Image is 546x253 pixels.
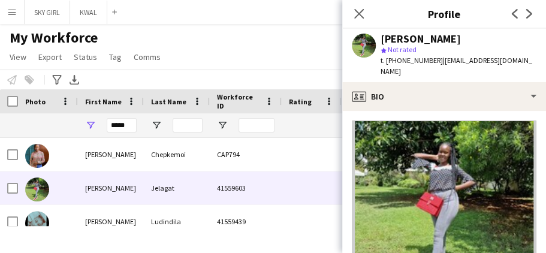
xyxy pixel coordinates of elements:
[210,171,282,204] div: 41559603
[217,92,260,110] span: Workforce ID
[25,1,70,24] button: SKY GIRL
[381,56,443,65] span: t. [PHONE_NUMBER]
[217,120,228,131] button: Open Filter Menu
[5,49,31,65] a: View
[85,120,96,131] button: Open Filter Menu
[10,29,98,47] span: My Workforce
[151,120,162,131] button: Open Filter Menu
[50,73,64,87] app-action-btn: Advanced filters
[74,52,97,62] span: Status
[67,73,82,87] app-action-btn: Export XLSX
[25,177,49,201] img: Caren Jelagat
[388,45,417,54] span: Not rated
[10,52,26,62] span: View
[25,144,49,168] img: Caren Chepkemoi Chepkemoi
[134,52,161,62] span: Comms
[70,1,107,24] button: KWAL
[25,97,46,106] span: Photo
[342,82,546,111] div: Bio
[104,49,126,65] a: Tag
[78,138,144,171] div: [PERSON_NAME]
[210,138,282,171] div: CAP794
[381,56,532,76] span: | [EMAIL_ADDRESS][DOMAIN_NAME]
[144,205,210,238] div: Ludindila
[107,118,137,132] input: First Name Filter Input
[78,171,144,204] div: [PERSON_NAME]
[109,52,122,62] span: Tag
[210,205,282,238] div: 41559439
[144,171,210,204] div: Jelagat
[381,34,461,44] div: [PERSON_NAME]
[173,118,203,132] input: Last Name Filter Input
[342,6,546,22] h3: Profile
[38,52,62,62] span: Export
[34,49,67,65] a: Export
[78,205,144,238] div: [PERSON_NAME]
[239,118,274,132] input: Workforce ID Filter Input
[25,211,49,235] img: Caren Ludindila
[289,97,312,106] span: Rating
[85,97,122,106] span: First Name
[151,97,186,106] span: Last Name
[144,138,210,171] div: Chepkemoi
[129,49,165,65] a: Comms
[69,49,102,65] a: Status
